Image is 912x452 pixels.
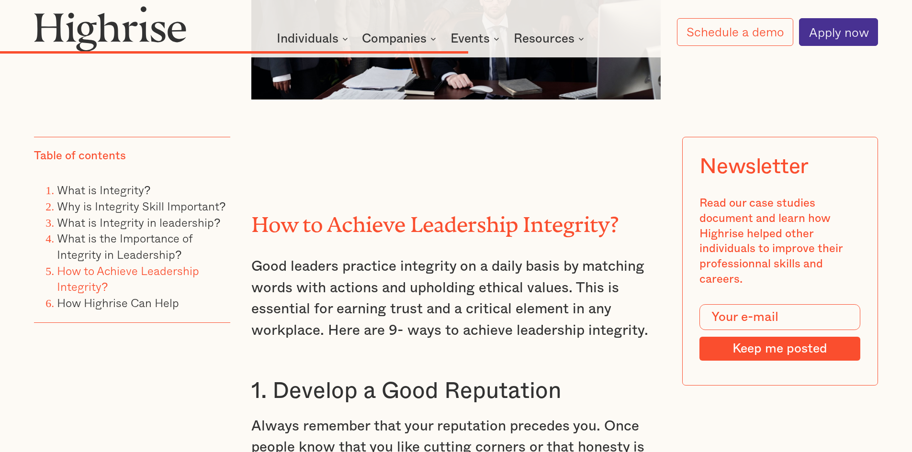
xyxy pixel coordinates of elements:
div: Read our case studies document and learn how Highrise helped other individuals to improve their p... [699,196,860,287]
a: What is Integrity in leadership? [57,213,220,231]
input: Your e-mail [699,304,860,330]
a: Schedule a demo [677,18,794,45]
input: Keep me posted [699,337,860,361]
a: How Highrise Can Help [57,294,179,311]
div: Events [450,33,490,44]
p: Good leaders practice integrity on a daily basis by matching words with actions and upholding eth... [251,256,661,342]
h3: 1. Develop a Good Reputation [251,377,661,406]
div: Events [450,33,502,44]
h2: How to Achieve Leadership Integrity? [251,208,661,232]
div: Newsletter [699,154,809,179]
div: Table of contents [34,149,126,164]
form: Modal Form [699,304,860,361]
div: Resources [514,33,587,44]
div: Resources [514,33,574,44]
a: What is the Importance of Integrity in Leadership? [57,229,192,263]
a: Why is Integrity Skill Important? [57,197,225,215]
a: How to Achieve Leadership Integrity? [57,261,199,295]
div: Individuals [277,33,351,44]
a: Apply now [799,18,878,46]
img: Highrise logo [34,6,186,52]
div: Companies [362,33,427,44]
div: Individuals [277,33,338,44]
a: What is Integrity? [57,181,150,198]
div: Companies [362,33,439,44]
